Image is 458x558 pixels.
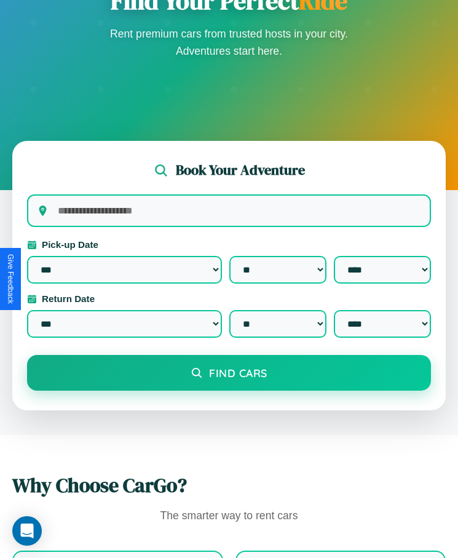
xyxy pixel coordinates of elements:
[27,239,431,250] label: Pick-up Date
[176,161,305,180] h2: Book Your Adventure
[12,472,446,499] h2: Why Choose CarGo?
[12,516,42,546] div: Open Intercom Messenger
[6,254,15,304] div: Give Feedback
[27,355,431,391] button: Find Cars
[106,25,352,60] p: Rent premium cars from trusted hosts in your city. Adventures start here.
[27,293,431,304] label: Return Date
[12,506,446,526] p: The smarter way to rent cars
